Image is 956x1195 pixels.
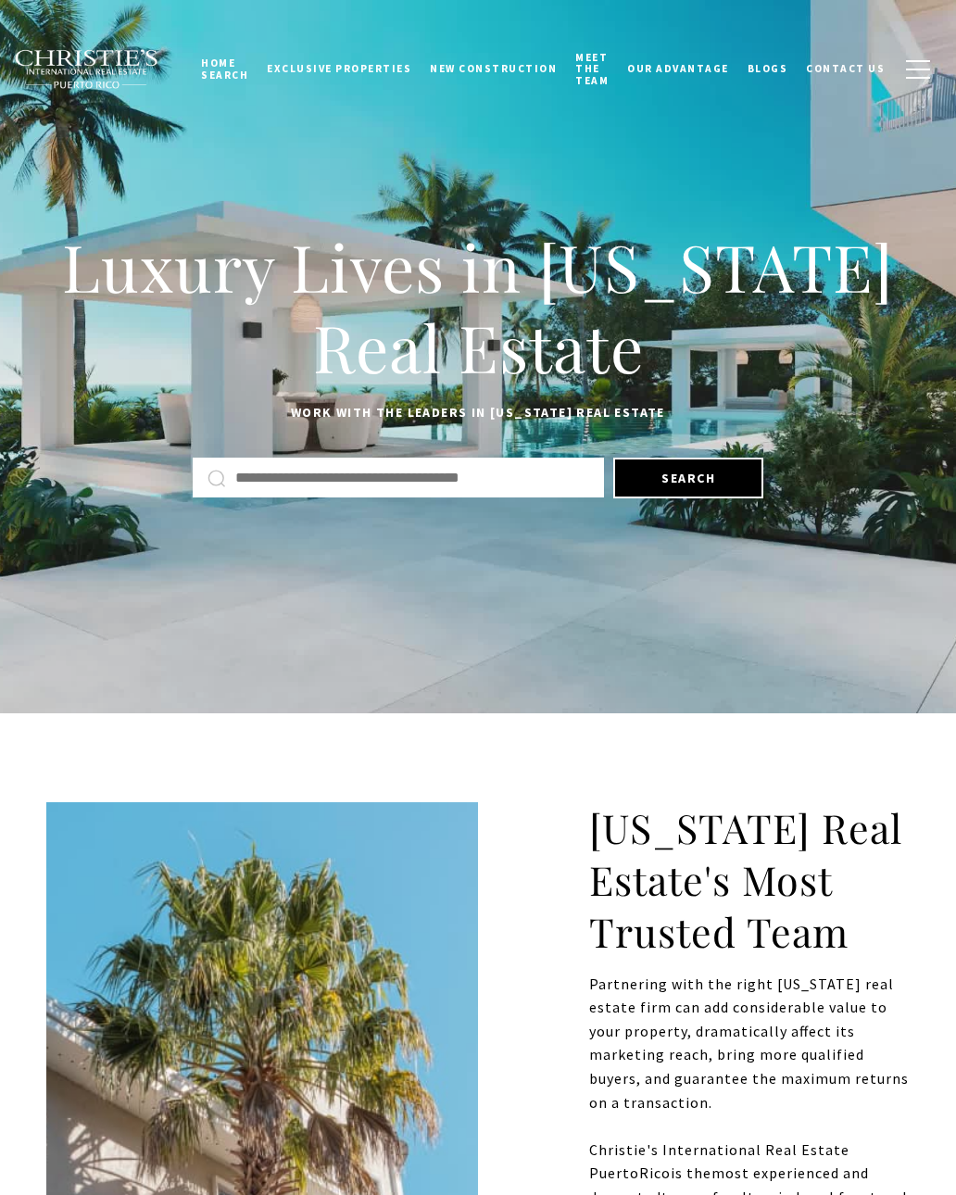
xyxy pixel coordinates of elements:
span: Exclusive Properties [267,62,411,75]
img: Christie's International Real Estate black text logo [14,49,159,90]
a: Blogs [738,45,798,92]
span: Our Advantage [627,62,729,75]
span: uerto [599,1164,639,1182]
a: Exclusive Properties [258,45,421,92]
span: Blogs [748,62,788,75]
a: Our Advantage [618,45,738,92]
span: New Construction [430,62,557,75]
a: Meet the Team [566,34,618,104]
span: Contact Us [806,62,885,75]
a: New Construction [421,45,566,92]
button: Search [613,458,763,498]
h2: [US_STATE] Real Estate's Most Trusted Team [589,802,910,958]
a: Home Search [192,40,258,98]
p: Work with the leaders in [US_STATE] Real Estate [46,402,910,424]
h1: Luxury Lives in [US_STATE] Real Estate [46,226,910,388]
span: ico [649,1164,671,1182]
